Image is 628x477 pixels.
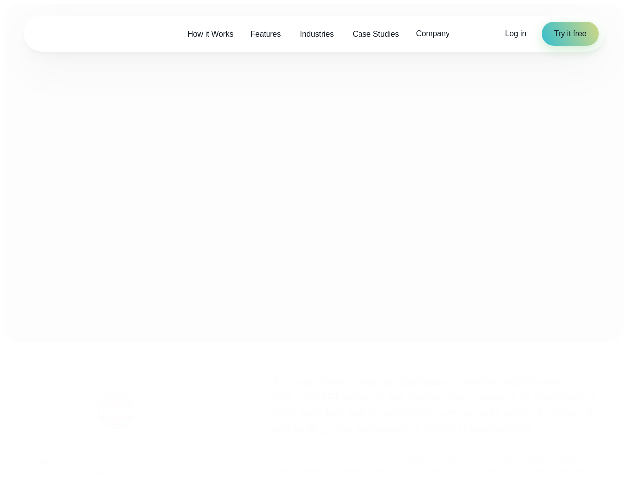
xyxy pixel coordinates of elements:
[416,28,449,40] span: Company
[344,24,407,44] a: Case Studies
[505,29,527,38] span: Log in
[187,28,233,40] span: How it Works
[505,28,527,40] a: Log in
[250,28,281,40] span: Features
[542,22,598,46] a: Try it free
[353,28,399,40] span: Case Studies
[300,28,334,40] span: Industries
[179,24,242,44] a: How it Works
[554,28,586,40] span: Try it free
